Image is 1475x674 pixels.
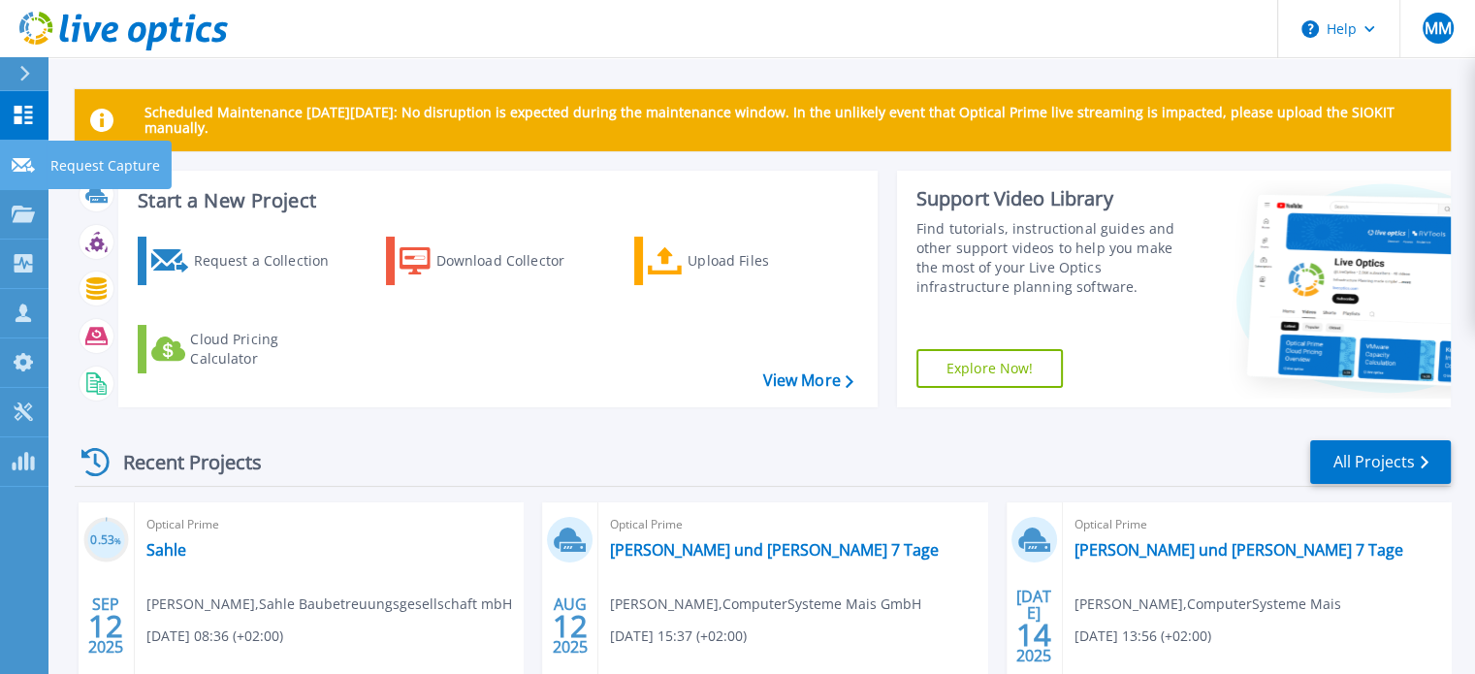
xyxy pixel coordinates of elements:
span: % [114,535,121,546]
a: Upload Files [634,237,850,285]
h3: Start a New Project [138,190,852,211]
a: [PERSON_NAME] und [PERSON_NAME] 7 Tage [610,540,939,560]
div: Upload Files [688,241,843,280]
span: [DATE] 08:36 (+02:00) [146,626,283,647]
div: Request a Collection [193,241,348,280]
div: AUG 2025 [552,591,589,661]
span: [PERSON_NAME] , ComputerSysteme Mais GmbH [610,594,921,615]
div: Recent Projects [75,438,288,486]
div: Cloud Pricing Calculator [190,330,345,369]
a: Download Collector [386,237,602,285]
a: Explore Now! [916,349,1064,388]
div: Download Collector [436,241,592,280]
p: Request Capture [50,141,160,191]
p: Scheduled Maintenance [DATE][DATE]: No disruption is expected during the maintenance window. In t... [144,105,1435,136]
span: [DATE] 15:37 (+02:00) [610,626,747,647]
span: [DATE] 13:56 (+02:00) [1074,626,1211,647]
h3: 0.53 [83,530,129,552]
span: [PERSON_NAME] , ComputerSysteme Mais [1074,594,1341,615]
a: View More [762,371,852,390]
div: Support Video Library [916,186,1195,211]
span: 14 [1016,626,1051,643]
span: Optical Prime [146,514,511,535]
span: 12 [553,618,588,634]
span: [PERSON_NAME] , Sahle Baubetreuungsgesellschaft mbH [146,594,512,615]
span: 12 [88,618,123,634]
span: Optical Prime [1074,514,1439,535]
span: Optical Prime [610,514,975,535]
a: [PERSON_NAME] und [PERSON_NAME] 7 Tage [1074,540,1403,560]
a: Request a Collection [138,237,354,285]
a: Sahle [146,540,186,560]
div: [DATE] 2025 [1015,591,1052,661]
a: Cloud Pricing Calculator [138,325,354,373]
span: MM [1424,20,1451,36]
a: All Projects [1310,440,1451,484]
div: SEP 2025 [87,591,124,661]
div: Find tutorials, instructional guides and other support videos to help you make the most of your L... [916,219,1195,297]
